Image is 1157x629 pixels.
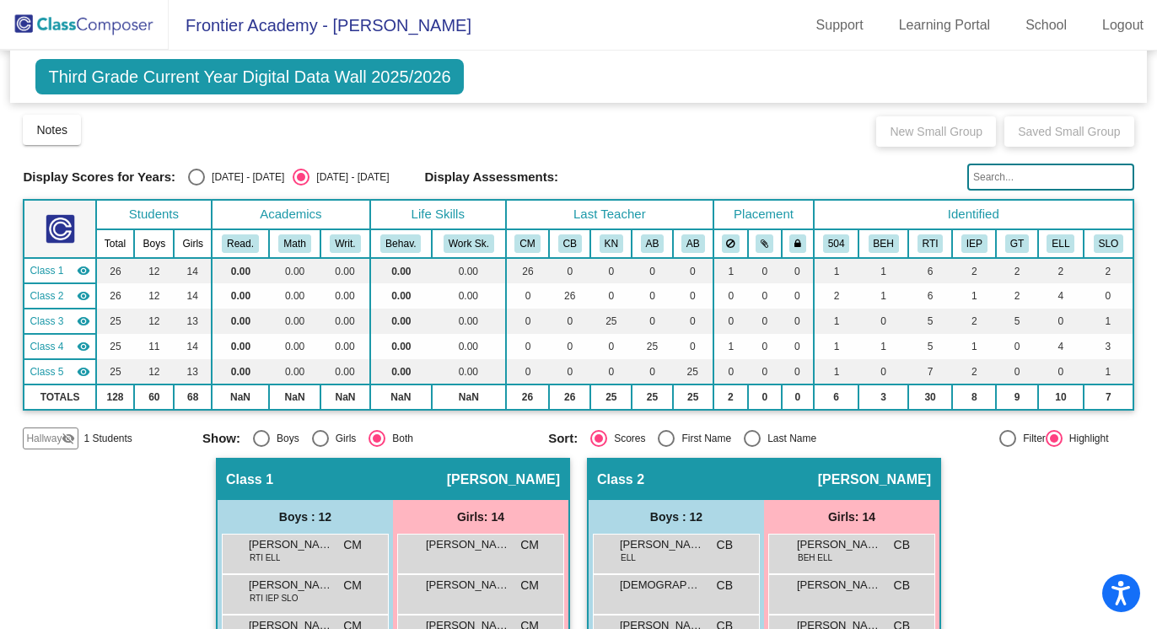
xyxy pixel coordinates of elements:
div: [DATE] - [DATE] [309,169,389,185]
button: BEH [869,234,899,253]
td: 0.00 [212,283,269,309]
td: 0 [996,334,1037,359]
td: 1 [1084,359,1133,384]
td: NaN [370,384,432,410]
th: Angela Baird [632,229,672,258]
td: 0 [748,309,782,334]
td: 0.00 [212,258,269,283]
td: TOTALS [24,384,95,410]
mat-icon: visibility [77,289,90,303]
button: IEP [961,234,987,253]
span: CB [894,536,910,554]
span: [PERSON_NAME] [426,577,510,594]
td: 0 [590,359,632,384]
span: [PERSON_NAME] [818,471,931,488]
td: 0.00 [269,359,320,384]
td: 0 [996,359,1037,384]
span: [PERSON_NAME] [620,536,704,553]
th: RTI- Academics [908,229,952,258]
td: 0 [673,309,713,334]
td: 0 [549,334,590,359]
span: CM [343,536,362,554]
td: 3 [1084,334,1133,359]
td: 0 [549,309,590,334]
div: Girls: 14 [764,500,939,534]
td: 0.00 [432,283,506,309]
span: Show: [202,431,240,446]
button: CM [514,234,540,253]
td: 0.00 [370,309,432,334]
td: Kris Neuhalfen - No Class Name [24,309,95,334]
td: 25 [96,309,135,334]
th: Identified [814,200,1133,229]
button: CB [558,234,582,253]
span: Class 3 [30,314,63,329]
td: 13 [174,359,212,384]
td: 1 [814,359,858,384]
td: 1 [1084,309,1133,334]
td: 1 [814,258,858,283]
span: [DEMOGRAPHIC_DATA][PERSON_NAME] [620,577,704,594]
td: NaN [320,384,370,410]
span: Sort: [548,431,578,446]
td: 25 [632,334,672,359]
span: [PERSON_NAME] [447,471,560,488]
td: 0.00 [432,258,506,283]
td: 0 [673,334,713,359]
td: 12 [134,283,174,309]
button: Math [278,234,310,253]
td: 0.00 [269,309,320,334]
mat-radio-group: Select an option [188,169,389,185]
td: 0 [713,283,748,309]
th: 504 Plan [814,229,858,258]
td: 0.00 [320,334,370,359]
td: 26 [549,283,590,309]
td: 6 [908,258,952,283]
span: CB [894,577,910,594]
td: NaN [212,384,269,410]
span: Class 2 [30,288,63,304]
div: [DATE] - [DATE] [205,169,284,185]
td: 0 [782,359,815,384]
td: 2 [952,359,996,384]
button: Notes [23,115,81,145]
td: 0 [590,258,632,283]
td: 3 [858,384,908,410]
mat-icon: visibility [77,365,90,379]
div: Boys : 12 [218,500,393,534]
td: 7 [1084,384,1133,410]
th: Kris Neuhalfen [590,229,632,258]
div: Boys : 12 [589,500,764,534]
mat-radio-group: Select an option [202,430,535,447]
td: 0 [549,258,590,283]
th: Amy Bowness [673,229,713,258]
td: 68 [174,384,212,410]
td: 0 [858,359,908,384]
td: 0 [713,359,748,384]
td: 1 [952,334,996,359]
span: CM [520,577,539,594]
td: 6 [908,283,952,309]
td: 14 [174,258,212,283]
td: Amy Bowness - No Class Name [24,359,95,384]
span: Class 1 [30,263,63,278]
td: 2 [952,309,996,334]
td: 1 [713,258,748,283]
span: Class 1 [226,471,273,488]
th: Individualized Education Plan- [952,229,996,258]
span: Class 2 [597,471,644,488]
span: [PERSON_NAME] [249,577,333,594]
td: 4 [1038,334,1084,359]
td: Courtney Billings - No Class Name [24,283,95,309]
td: 0 [748,334,782,359]
th: Total [96,229,135,258]
td: 0 [506,309,550,334]
span: [PERSON_NAME] [249,536,333,553]
td: 0.00 [432,334,506,359]
td: 26 [96,283,135,309]
td: 6 [814,384,858,410]
button: AB [641,234,665,253]
td: 25 [590,309,632,334]
td: 25 [673,359,713,384]
th: Keep away students [713,229,748,258]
